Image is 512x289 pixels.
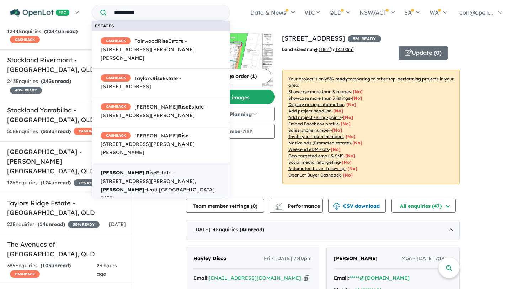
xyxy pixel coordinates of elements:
[92,97,230,126] a: CASHBACK[PERSON_NAME]RiseEstate - [STREET_ADDRESS][PERSON_NAME]
[352,46,354,50] sup: 2
[186,124,275,139] button: Sales Number:???
[288,127,330,133] u: Sales phone number
[101,37,131,44] span: CASHBACK
[101,169,144,176] strong: [PERSON_NAME]
[315,47,331,52] u: 4,118 m
[270,199,323,213] button: Performance
[41,78,71,84] strong: ( unread)
[304,274,309,282] button: Copy
[334,255,378,262] span: [PERSON_NAME]
[101,169,221,203] span: Estate - [STREET_ADDRESS][PERSON_NAME], Head [GEOGRAPHIC_DATA] 2478
[288,134,344,139] u: Invite your team members
[328,199,386,213] button: CSV download
[146,169,156,176] strong: Rise
[288,159,340,165] u: Social media retargeting
[288,121,339,126] u: Embed Facebook profile
[348,35,381,42] span: 5 % READY
[334,254,378,263] a: [PERSON_NAME]
[288,89,351,94] u: Showcase more than 3 images
[331,147,341,152] span: [No]
[282,47,305,52] b: Land sizes
[352,95,362,101] span: [ No ]
[288,147,329,152] u: Weekend eDM slots
[74,128,103,135] span: CASHBACK
[346,134,356,139] span: [ No ]
[7,77,97,94] div: 243 Enquir ies
[10,9,70,17] img: Openlot PRO Logo White
[288,153,343,158] u: Geo-targeted email & SMS
[7,105,126,125] h5: Stockland Yarrabilba - [GEOGRAPHIC_DATA] , QLD
[178,132,188,139] strong: Rise
[38,221,65,227] strong: ( unread)
[109,221,126,227] span: [DATE]
[92,31,230,68] a: CASHBACKFairwoodRiseEstate - [STREET_ADDRESS][PERSON_NAME][PERSON_NAME]
[101,103,221,120] span: [PERSON_NAME] Estate - [STREET_ADDRESS][PERSON_NAME]
[39,221,46,227] span: 14
[347,166,357,171] span: [No]
[193,254,226,263] a: Hayley Disco
[42,179,51,186] span: 124
[108,5,228,20] input: Try estate name, suburb, builder or developer
[7,147,126,176] h5: [GEOGRAPHIC_DATA] - [PERSON_NAME][GEOGRAPHIC_DATA] , QLD
[241,226,245,233] span: 4
[282,34,345,42] a: [STREET_ADDRESS]
[10,270,40,278] span: CASHBACK
[101,132,221,157] span: [PERSON_NAME] - [STREET_ADDRESS][PERSON_NAME][PERSON_NAME]
[343,172,353,178] span: [No]
[341,121,351,126] span: [ No ]
[333,203,340,210] img: download icon
[209,275,301,281] a: [EMAIL_ADDRESS][DOMAIN_NAME]
[282,70,460,184] p: Your project is only comparing to other top-performing projects in your area: - - - - - - - - - -...
[335,47,354,52] u: 12,100 m
[186,33,275,87] a: 55 Pagan Road - Yatala
[186,199,264,213] button: Team member settings (0)
[7,55,126,74] h5: Stockland Rivermont - [GEOGRAPHIC_DATA] , QLD
[101,74,131,82] span: CASHBACK
[332,127,342,133] span: [ No ]
[95,23,114,28] b: Estates
[101,74,221,91] span: Taylors Estate - [STREET_ADDRESS]
[43,78,52,84] span: 243
[7,198,126,217] h5: Taylors Ridge Estate - [GEOGRAPHIC_DATA] , QLD
[41,128,71,135] strong: ( unread)
[7,179,105,187] div: 126 Enquir ies
[342,159,352,165] span: [No]
[327,76,348,82] b: 5 % ready
[252,203,256,209] span: 0
[42,262,51,269] span: 105
[329,46,331,50] sup: 2
[186,107,275,121] button: Status:In Planning
[43,128,51,135] span: 558
[68,221,100,228] span: 30 % READY
[178,104,188,110] strong: Rise
[41,179,71,186] strong: ( unread)
[275,203,282,207] img: line-chart.svg
[288,140,351,146] u: Native ads (Promoted estate)
[343,115,353,120] span: [ No ]
[399,46,448,60] button: Update (0)
[203,69,271,83] button: Image order (1)
[288,95,350,101] u: Showcase more than 3 listings
[193,255,226,262] span: Hayley Disco
[41,262,71,269] strong: ( unread)
[288,115,341,120] u: Add project selling-points
[158,38,168,44] strong: Rise
[288,172,341,178] u: OpenLot Buyer Cashback
[92,126,230,163] a: CASHBACK[PERSON_NAME]Rise- [STREET_ADDRESS][PERSON_NAME][PERSON_NAME]
[101,103,131,110] span: CASHBACK
[345,153,355,158] span: [No]
[459,9,493,16] span: con@open...
[282,46,393,53] p: from
[7,220,100,229] div: 23 Enquir ies
[210,226,264,233] span: - 4 Enquir ies
[186,220,460,240] div: [DATE]
[101,186,144,193] strong: [PERSON_NAME]
[288,102,345,107] u: Display pricing information
[92,68,230,98] a: CASHBACKTaylorsRiseEstate - [STREET_ADDRESS]
[333,108,343,114] span: [ No ]
[401,254,452,263] span: Mon - [DATE] 7:19pm
[152,75,162,82] strong: Rise
[101,37,221,62] span: Fairwood Estate - [STREET_ADDRESS][PERSON_NAME][PERSON_NAME]
[275,205,282,210] img: bar-chart.svg
[264,254,312,263] span: Fri - [DATE] 7:40pm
